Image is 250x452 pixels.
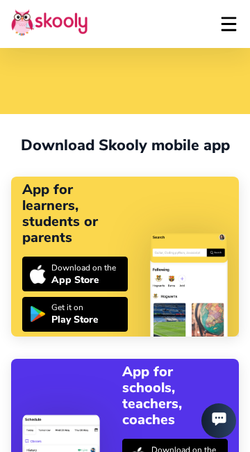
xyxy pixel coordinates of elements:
img: icon-apple [30,265,46,284]
div: App for learners, students or parents [22,181,128,245]
img: App for learners, students or parents [150,232,228,389]
div: Play Store [51,313,98,326]
img: icon-playstore [30,306,46,322]
div: App for schools, teachers, coaches [122,364,228,428]
a: Get it onPlay Store [22,297,128,332]
img: Skooly [11,9,87,36]
div: Get it on [51,302,98,313]
button: menu outline [219,11,239,34]
div: App Store [51,273,116,286]
div: Download Skooly mobile app [11,136,239,154]
div: Download on the [51,262,116,273]
a: Download on theApp Store [22,257,128,291]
